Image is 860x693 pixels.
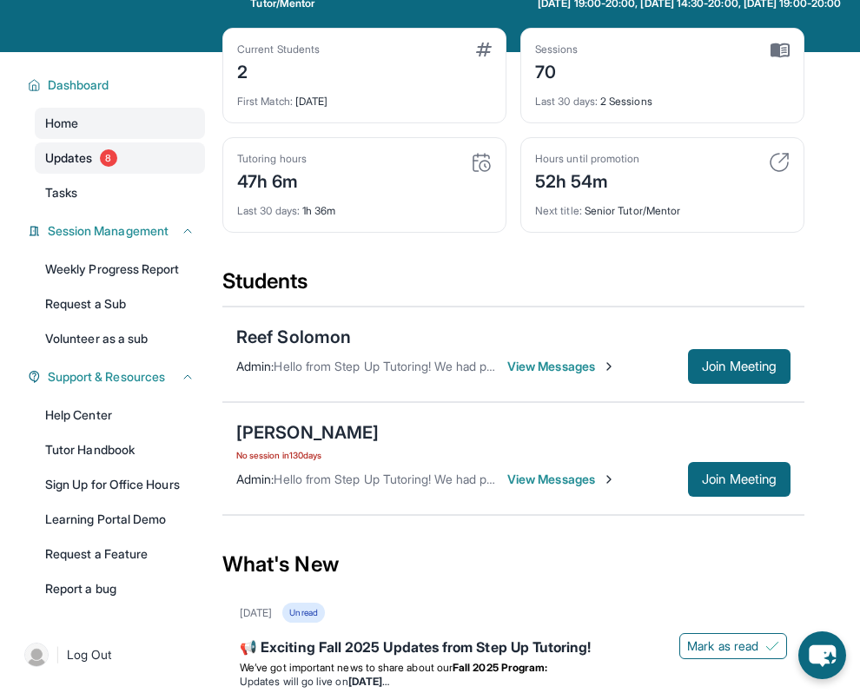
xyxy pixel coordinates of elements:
a: Learning Portal Demo [35,504,205,535]
div: 📢 Exciting Fall 2025 Updates from Step Up Tutoring! [240,637,787,661]
strong: [DATE] [348,675,389,688]
span: Admin : [236,359,274,373]
div: 1h 36m [237,194,492,218]
a: Updates8 [35,142,205,174]
span: 8 [100,149,117,167]
span: Admin : [236,472,274,486]
button: Join Meeting [688,349,791,384]
span: No session in 130 days [236,448,379,462]
button: Join Meeting [688,462,791,497]
div: 2 Sessions [535,84,790,109]
strong: Fall 2025 Program: [453,661,547,674]
div: Tutoring hours [237,152,307,166]
span: Support & Resources [48,368,165,386]
span: Session Management [48,222,169,240]
span: Join Meeting [702,361,777,372]
div: [DATE] [237,84,492,109]
span: We’ve got important news to share about our [240,661,453,674]
button: Support & Resources [41,368,195,386]
a: |Log Out [17,636,205,674]
div: 70 [535,56,579,84]
a: Request a Sub [35,288,205,320]
a: Volunteer as a sub [35,323,205,354]
button: chat-button [798,631,846,679]
img: card [769,152,790,173]
button: Session Management [41,222,195,240]
span: Join Meeting [702,474,777,485]
span: | [56,644,60,665]
a: Sign Up for Office Hours [35,469,205,500]
div: Current Students [237,43,320,56]
div: What's New [222,526,804,603]
div: [DATE] [240,606,272,620]
div: Sessions [535,43,579,56]
span: First Match : [237,95,293,108]
div: Reef Solomon [236,325,351,349]
span: Tasks [45,184,77,201]
img: Mark as read [765,639,779,653]
span: Log Out [67,646,112,663]
a: Home [35,108,205,139]
span: Next title : [535,204,582,217]
div: [PERSON_NAME] [236,420,379,445]
a: Help Center [35,399,205,431]
img: Chevron-Right [602,472,616,486]
button: Dashboard [41,76,195,94]
span: Last 30 days : [237,204,300,217]
div: Hours until promotion [535,152,639,166]
span: Dashboard [48,76,109,94]
div: Students [222,267,804,306]
span: Updates [45,149,93,167]
img: card [471,152,492,173]
a: Tasks [35,177,205,208]
a: Request a Feature [35,538,205,570]
img: Chevron-Right [602,360,616,373]
div: 2 [237,56,320,84]
button: Mark as read [679,633,787,659]
span: View Messages [507,471,616,488]
div: Senior Tutor/Mentor [535,194,790,218]
li: Updates will go live on [240,675,787,689]
img: card [771,43,790,58]
div: Unread [282,603,324,623]
img: card [476,43,492,56]
span: View Messages [507,358,616,375]
span: Last 30 days : [535,95,598,108]
a: Tutor Handbook [35,434,205,465]
span: Mark as read [687,637,758,655]
span: Home [45,115,78,132]
a: Weekly Progress Report [35,254,205,285]
div: 52h 54m [535,166,639,194]
a: Report a bug [35,573,205,604]
div: 47h 6m [237,166,307,194]
img: user-img [24,643,49,667]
